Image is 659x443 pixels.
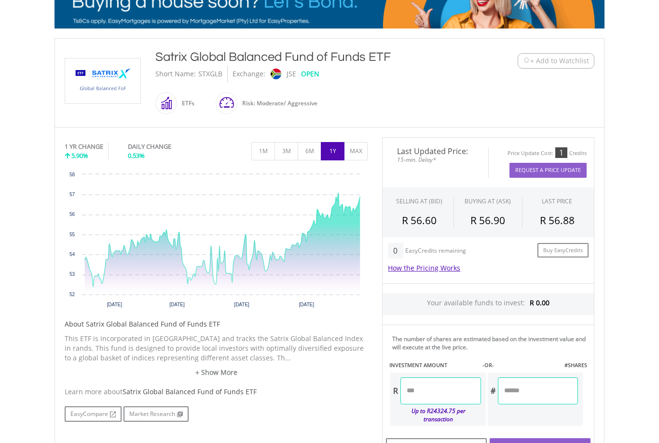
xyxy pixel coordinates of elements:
span: R 56.60 [402,214,437,227]
h5: About Satrix Global Balanced Fund of Funds ETF [65,319,368,329]
svg: Interactive chart [65,170,368,314]
span: + Add to Watchlist [530,56,589,66]
div: Learn more about [65,387,368,397]
span: 5.90% [71,151,88,160]
span: R 56.90 [470,214,505,227]
text: [DATE] [299,302,314,307]
button: Request A Price Update [509,163,587,178]
label: -OR- [482,361,494,369]
text: 54 [69,252,75,257]
text: 57 [69,192,75,197]
button: 6M [298,142,321,160]
span: R 56.88 [540,214,575,227]
span: Satrix Global Balanced Fund of Funds ETF [123,387,257,396]
a: Market Research [124,406,189,422]
div: Your available funds to invest: [383,293,594,315]
div: DAILY CHANGE [128,142,204,151]
div: Up to R24324.75 per transaction [390,404,481,426]
button: 1Y [321,142,344,160]
label: #SHARES [564,361,587,369]
div: Credits [569,150,587,157]
span: R 0.00 [530,298,549,307]
text: 53 [69,272,75,277]
img: TFSA.STXGLB.png [67,58,139,103]
img: Watchlist [523,57,530,64]
button: Watchlist + Add to Watchlist [518,53,594,69]
a: EasyCompare [65,406,122,422]
label: INVESTMENT AMOUNT [389,361,447,369]
div: The number of shares are estimated based on the investment value and will execute at the live price. [392,335,590,351]
text: 55 [69,232,75,237]
div: Risk: Moderate/ Aggressive [237,92,317,115]
div: # [488,377,498,404]
text: 58 [69,172,75,177]
div: Exchange: [233,66,265,82]
div: LAST PRICE [542,197,572,205]
div: Chart. Highcharts interactive chart. [65,170,368,314]
div: JSE [287,66,296,82]
text: 52 [69,292,75,297]
text: [DATE] [107,302,123,307]
div: Price Update Cost: [508,150,553,157]
text: [DATE] [169,302,185,307]
div: R [390,377,400,404]
span: Last Updated Price: [390,147,481,155]
text: 56 [69,212,75,217]
div: SELLING AT (BID) [396,197,442,205]
div: OPEN [301,66,319,82]
a: How the Pricing Works [388,263,460,272]
text: [DATE] [234,302,249,307]
div: ETFs [177,92,194,115]
button: 1M [251,142,275,160]
div: Satrix Global Balanced Fund of Funds ETF [155,48,458,66]
span: BUYING AT (ASK) [465,197,511,205]
div: Short Name: [155,66,196,82]
button: 3M [275,142,298,160]
a: Buy EasyCredits [537,243,589,258]
img: jse.png [271,69,281,79]
p: This ETF is incorporated in [GEOGRAPHIC_DATA] and tracks the Satrix Global Balanced Index in rand... [65,334,368,363]
span: 0.53% [128,151,145,160]
div: STXGLB [198,66,222,82]
div: 1 YR CHANGE [65,142,103,151]
button: MAX [344,142,368,160]
div: 1 [555,147,567,158]
a: + Show More [65,368,368,377]
div: 0 [388,243,403,258]
span: 15-min. Delay* [390,155,481,164]
div: EasyCredits remaining [405,247,466,256]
